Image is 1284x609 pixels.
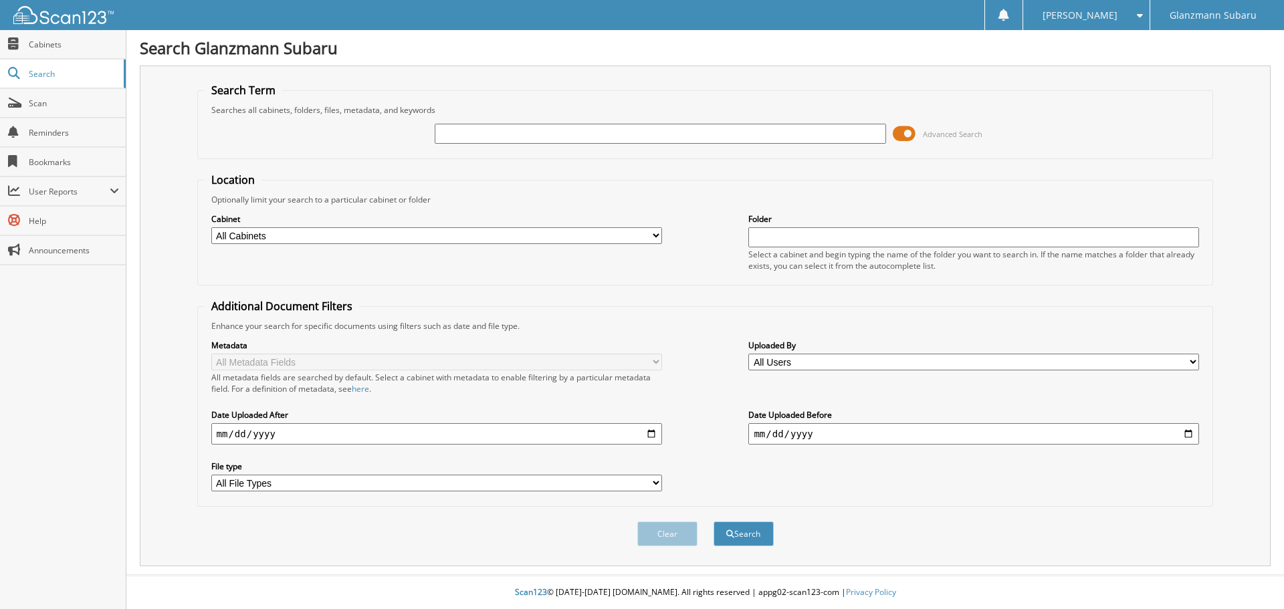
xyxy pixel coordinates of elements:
[748,213,1199,225] label: Folder
[748,409,1199,420] label: Date Uploaded Before
[748,423,1199,445] input: end
[29,98,119,109] span: Scan
[211,340,662,351] label: Metadata
[211,372,662,394] div: All metadata fields are searched by default. Select a cabinet with metadata to enable filtering b...
[211,423,662,445] input: start
[205,320,1206,332] div: Enhance your search for specific documents using filters such as date and file type.
[205,299,359,314] legend: Additional Document Filters
[211,409,662,420] label: Date Uploaded After
[846,586,896,598] a: Privacy Policy
[29,215,119,227] span: Help
[205,172,261,187] legend: Location
[29,39,119,50] span: Cabinets
[29,68,117,80] span: Search
[352,383,369,394] a: here
[1217,545,1284,609] iframe: Chat Widget
[205,104,1206,116] div: Searches all cabinets, folders, files, metadata, and keywords
[211,213,662,225] label: Cabinet
[748,249,1199,271] div: Select a cabinet and begin typing the name of the folder you want to search in. If the name match...
[140,37,1271,59] h1: Search Glanzmann Subaru
[1170,11,1257,19] span: Glanzmann Subaru
[748,340,1199,351] label: Uploaded By
[515,586,547,598] span: Scan123
[714,521,774,546] button: Search
[1043,11,1117,19] span: [PERSON_NAME]
[637,521,698,546] button: Clear
[29,186,110,197] span: User Reports
[211,461,662,472] label: File type
[205,83,282,98] legend: Search Term
[205,194,1206,205] div: Optionally limit your search to a particular cabinet or folder
[923,129,982,139] span: Advanced Search
[126,576,1284,609] div: © [DATE]-[DATE] [DOMAIN_NAME]. All rights reserved | appg02-scan123-com |
[29,156,119,168] span: Bookmarks
[29,245,119,256] span: Announcements
[29,127,119,138] span: Reminders
[13,6,114,24] img: scan123-logo-white.svg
